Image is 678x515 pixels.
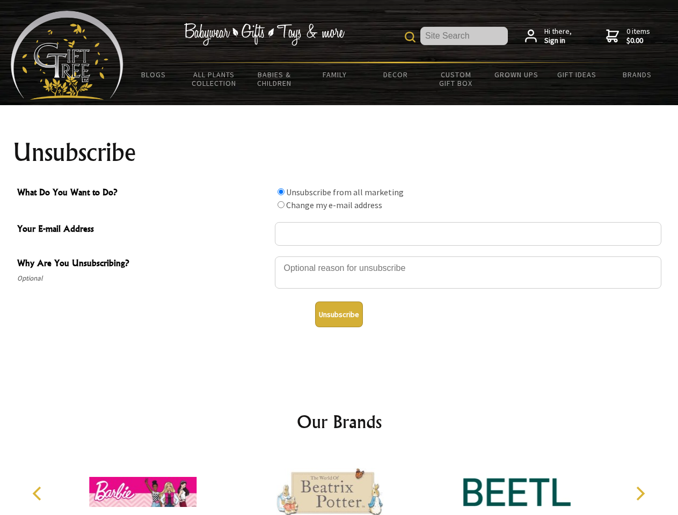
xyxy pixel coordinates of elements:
[544,27,572,46] span: Hi there,
[275,222,661,246] input: Your E-mail Address
[17,256,269,272] span: Why Are You Unsubscribing?
[17,222,269,238] span: Your E-mail Address
[628,482,652,505] button: Next
[11,11,123,100] img: Babyware - Gifts - Toys and more...
[626,36,650,46] strong: $0.00
[244,63,305,94] a: Babies & Children
[420,27,508,45] input: Site Search
[305,63,366,86] a: Family
[286,187,404,197] label: Unsubscribe from all marketing
[365,63,426,86] a: Decor
[626,26,650,46] span: 0 items
[405,32,415,42] img: product search
[607,63,668,86] a: Brands
[606,27,650,46] a: 0 items$0.00
[17,186,269,201] span: What Do You Want to Do?
[27,482,50,505] button: Previous
[546,63,607,86] a: Gift Ideas
[315,301,363,327] button: Unsubscribe
[286,200,382,210] label: Change my e-mail address
[17,272,269,285] span: Optional
[544,36,572,46] strong: Sign in
[426,63,486,94] a: Custom Gift Box
[278,188,285,195] input: What Do You Want to Do?
[123,63,184,86] a: BLOGS
[184,23,345,46] img: Babywear - Gifts - Toys & more
[278,201,285,208] input: What Do You Want to Do?
[184,63,245,94] a: All Plants Collection
[275,256,661,289] textarea: Why Are You Unsubscribing?
[13,139,666,165] h1: Unsubscribe
[21,409,657,435] h2: Our Brands
[486,63,546,86] a: Grown Ups
[525,27,572,46] a: Hi there,Sign in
